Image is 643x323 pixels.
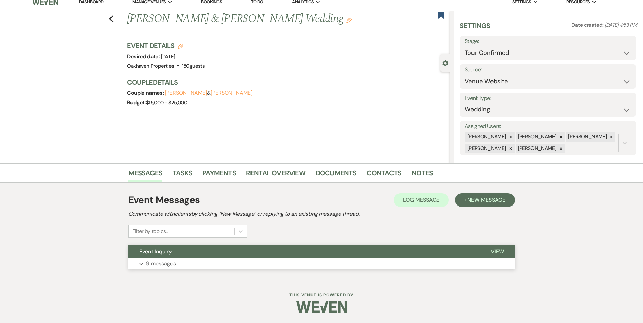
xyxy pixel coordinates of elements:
[403,196,439,203] span: Log Message
[465,65,631,75] label: Source:
[161,53,175,60] span: [DATE]
[127,63,174,69] span: Oakhaven Properties
[394,193,449,207] button: Log Message
[210,90,253,96] button: [PERSON_NAME]
[516,132,558,142] div: [PERSON_NAME]
[127,11,383,27] h1: [PERSON_NAME] & [PERSON_NAME] Wedding
[202,168,236,182] a: Payments
[139,248,172,255] span: Event Inquiry
[128,193,200,207] h1: Event Messages
[127,41,205,50] h3: Event Details
[465,93,631,103] label: Event Type:
[127,99,146,106] span: Budget:
[367,168,402,182] a: Contacts
[146,259,176,268] p: 9 messages
[455,193,515,207] button: +New Message
[467,196,505,203] span: New Message
[465,122,631,131] label: Assigned Users:
[127,53,161,60] span: Desired date:
[173,168,192,182] a: Tasks
[442,60,448,66] button: Close lead details
[480,245,515,258] button: View
[491,248,504,255] span: View
[516,144,558,153] div: [PERSON_NAME]
[128,210,515,218] h2: Communicate with clients by clicking "New Message" or replying to an existing message thread.
[146,99,187,106] span: $15,000 - $25,000
[465,144,507,153] div: [PERSON_NAME]
[165,90,207,96] button: [PERSON_NAME]
[165,90,253,96] span: &
[128,245,480,258] button: Event Inquiry
[128,258,515,270] button: 9 messages
[182,63,205,69] span: 150 guests
[296,295,347,319] img: Weven Logo
[346,17,352,23] button: Edit
[316,168,357,182] a: Documents
[460,21,490,36] h3: Settings
[127,89,165,96] span: Couple names:
[605,22,637,28] span: [DATE] 4:53 PM
[465,132,507,142] div: [PERSON_NAME]
[566,132,608,142] div: [PERSON_NAME]
[127,78,443,87] h3: Couple Details
[246,168,305,182] a: Rental Overview
[571,22,605,28] span: Date created:
[128,168,163,182] a: Messages
[132,227,168,235] div: Filter by topics...
[465,37,631,46] label: Stage:
[411,168,433,182] a: Notes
